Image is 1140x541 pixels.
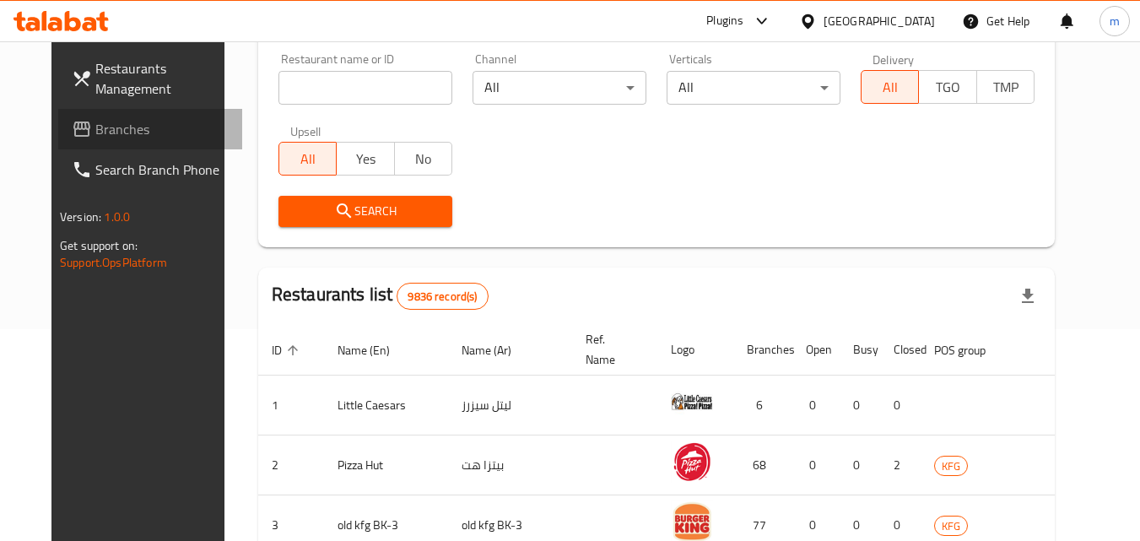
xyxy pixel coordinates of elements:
[671,441,713,483] img: Pizza Hut
[733,324,792,376] th: Branches
[58,149,242,190] a: Search Branch Phone
[95,119,229,139] span: Branches
[60,252,167,273] a: Support.OpsPlatform
[586,329,637,370] span: Ref. Name
[935,457,967,476] span: KFG
[278,196,452,227] button: Search
[792,324,840,376] th: Open
[667,71,840,105] div: All
[278,142,337,176] button: All
[448,436,572,495] td: بيتزا هت
[671,381,713,423] img: Little Caesars
[926,75,970,100] span: TGO
[292,201,439,222] span: Search
[861,70,919,104] button: All
[95,160,229,180] span: Search Branch Phone
[1008,276,1048,316] div: Export file
[976,70,1035,104] button: TMP
[258,376,324,436] td: 1
[338,340,412,360] span: Name (En)
[733,376,792,436] td: 6
[880,324,921,376] th: Closed
[343,147,387,171] span: Yes
[733,436,792,495] td: 68
[792,436,840,495] td: 0
[272,282,489,310] h2: Restaurants list
[60,206,101,228] span: Version:
[873,53,915,65] label: Delivery
[397,289,487,305] span: 9836 record(s)
[868,75,912,100] span: All
[104,206,130,228] span: 1.0.0
[792,376,840,436] td: 0
[824,12,935,30] div: [GEOGRAPHIC_DATA]
[473,71,646,105] div: All
[324,376,448,436] td: Little Caesars
[394,142,452,176] button: No
[880,436,921,495] td: 2
[984,75,1028,100] span: TMP
[934,340,1008,360] span: POS group
[462,340,533,360] span: Name (Ar)
[336,142,394,176] button: Yes
[258,436,324,495] td: 2
[95,58,229,99] span: Restaurants Management
[397,283,488,310] div: Total records count
[840,436,880,495] td: 0
[402,147,446,171] span: No
[935,517,967,536] span: KFG
[840,324,880,376] th: Busy
[272,340,304,360] span: ID
[58,48,242,109] a: Restaurants Management
[918,70,976,104] button: TGO
[278,71,452,105] input: Search for restaurant name or ID..
[58,109,242,149] a: Branches
[880,376,921,436] td: 0
[324,436,448,495] td: Pizza Hut
[60,235,138,257] span: Get support on:
[706,11,743,31] div: Plugins
[286,147,330,171] span: All
[448,376,572,436] td: ليتل سيزرز
[1110,12,1120,30] span: m
[657,324,733,376] th: Logo
[290,125,321,137] label: Upsell
[840,376,880,436] td: 0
